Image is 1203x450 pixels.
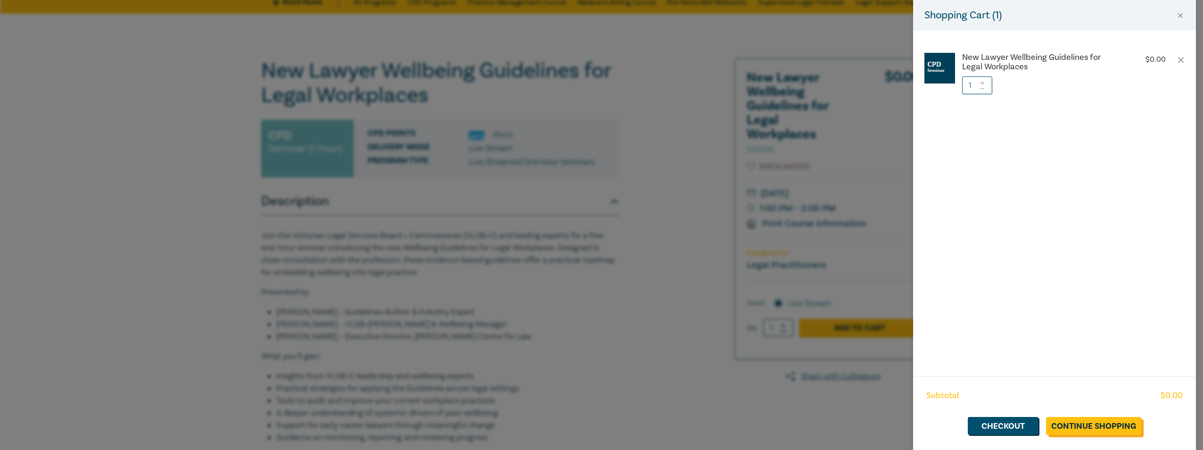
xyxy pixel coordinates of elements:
button: Close [1176,11,1185,20]
h5: Shopping Cart ( 1 ) [924,8,1002,23]
span: $ 0.00 [1161,390,1183,402]
p: $ 0.00 [1145,55,1166,64]
a: Continue Shopping [1046,417,1141,435]
a: New Lawyer Wellbeing Guidelines for Legal Workplaces [962,53,1119,72]
a: Checkout [968,417,1038,435]
img: CPD%20Seminar.jpg [924,53,955,83]
span: Subtotal [926,390,959,402]
input: 1 [962,76,992,94]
